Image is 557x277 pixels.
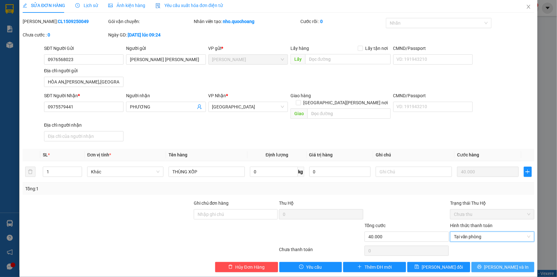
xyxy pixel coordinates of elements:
[365,223,386,228] span: Tổng cước
[235,264,265,271] span: Hủy Đơn Hàng
[457,167,519,177] input: 0
[75,3,80,8] span: clock-circle
[301,99,391,106] span: [GEOGRAPHIC_DATA][PERSON_NAME] nơi
[3,27,44,34] li: VP [PERSON_NAME]
[300,18,385,25] div: Cước rồi :
[43,152,48,157] span: SL
[23,31,107,38] div: Chưa cước :
[128,32,161,37] b: [DATE] lúc 09:24
[44,27,85,48] li: VP [GEOGRAPHIC_DATA]
[215,262,278,272] button: deleteHủy Đơn Hàng
[23,18,107,25] div: [PERSON_NAME]:
[108,31,192,38] div: Ngày GD:
[454,210,531,219] span: Chưa thu
[477,265,482,270] span: printer
[358,265,362,270] span: plus
[457,152,479,157] span: Cước hàng
[108,3,145,8] span: Ảnh kiện hàng
[290,108,307,119] span: Giao
[266,152,288,157] span: Định lượng
[306,264,322,271] span: Yêu cầu
[212,102,284,112] span: Sài Gòn
[169,152,187,157] span: Tên hàng
[108,18,192,25] div: Gói vận chuyển:
[194,18,299,25] div: Nhân viên tạo:
[23,3,65,8] span: SỬA ĐƠN HÀNG
[524,167,532,177] button: plus
[44,131,124,141] input: Địa chỉ của người nhận
[524,169,531,174] span: plus
[155,3,223,8] span: Yêu cầu xuất hóa đơn điện tử
[422,264,463,271] span: [PERSON_NAME] đổi
[450,223,493,228] label: Hình thức thanh toán
[75,3,98,8] span: Lịch sử
[279,201,294,206] span: Thu Hộ
[23,3,27,8] span: edit
[155,3,161,8] img: icon
[194,201,229,206] label: Ghi chú đơn hàng
[108,3,113,8] span: picture
[279,262,342,272] button: exclamation-circleYêu cầu
[44,92,124,99] div: SĐT Người Nhận
[194,209,278,219] input: Ghi chú đơn hàng
[393,92,473,99] div: CMND/Passport
[3,3,26,26] img: logo.jpg
[309,152,333,157] span: Giá trị hàng
[126,45,206,52] div: Người gửi
[44,77,124,87] input: Địa chỉ của người gửi
[208,93,226,98] span: VP Nhận
[44,122,124,129] div: Địa chỉ người nhận
[305,54,391,64] input: Dọc đường
[290,46,309,51] span: Lấy hàng
[290,54,305,64] span: Lấy
[279,246,364,257] div: Chưa thanh toán
[376,167,452,177] input: Ghi Chú
[48,32,50,37] b: 0
[290,93,311,98] span: Giao hàng
[299,265,304,270] span: exclamation-circle
[197,104,202,109] span: user-add
[126,92,206,99] div: Người nhận
[343,262,406,272] button: plusThêm ĐH mới
[363,45,391,52] span: Lấy tận nơi
[228,265,233,270] span: delete
[320,19,323,24] b: 0
[25,185,215,192] div: Tổng: 1
[298,167,304,177] span: kg
[484,264,529,271] span: [PERSON_NAME] và In
[365,264,392,271] span: Thêm ĐH mới
[393,45,473,52] div: CMND/Passport
[415,265,419,270] span: save
[169,167,245,177] input: VD: Bàn, Ghế
[307,108,391,119] input: Dọc đường
[208,45,288,52] div: VP gửi
[25,167,35,177] button: delete
[3,3,93,15] li: [PERSON_NAME]
[454,232,531,241] span: Tại văn phòng
[3,36,8,40] span: environment
[87,152,111,157] span: Đơn vị tính
[44,45,124,52] div: SĐT Người Gửi
[58,19,89,24] b: CL1509250049
[407,262,470,272] button: save[PERSON_NAME] đổi
[212,55,284,64] span: Cao Lãnh
[373,149,455,161] th: Ghi chú
[223,19,255,24] b: nho.quochoang
[471,262,534,272] button: printer[PERSON_NAME] và In
[526,4,531,9] span: close
[91,167,160,177] span: Khác
[450,200,534,207] div: Trạng thái Thu Hộ
[44,67,124,74] div: Địa chỉ người gửi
